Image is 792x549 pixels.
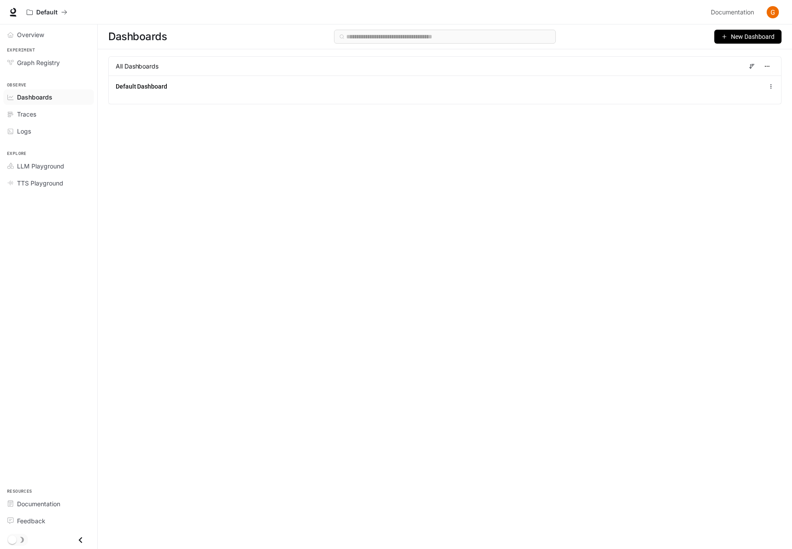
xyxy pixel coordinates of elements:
[36,9,58,16] p: Default
[764,3,782,21] button: User avatar
[707,3,761,21] a: Documentation
[17,161,64,171] span: LLM Playground
[3,175,94,191] a: TTS Playground
[8,535,17,544] span: Dark mode toggle
[3,89,94,105] a: Dashboards
[3,106,94,122] a: Traces
[108,28,167,45] span: Dashboards
[3,27,94,42] a: Overview
[17,127,31,136] span: Logs
[3,496,94,511] a: Documentation
[17,93,52,102] span: Dashboards
[116,82,167,91] a: Default Dashboard
[17,30,44,39] span: Overview
[3,158,94,174] a: LLM Playground
[17,58,60,67] span: Graph Registry
[17,110,36,119] span: Traces
[3,124,94,139] a: Logs
[116,62,158,71] span: All Dashboards
[71,531,90,549] button: Close drawer
[3,55,94,70] a: Graph Registry
[3,513,94,528] a: Feedback
[17,516,45,525] span: Feedback
[711,7,754,18] span: Documentation
[17,178,63,188] span: TTS Playground
[23,3,71,21] button: All workspaces
[767,6,779,18] img: User avatar
[17,499,60,508] span: Documentation
[714,30,782,44] button: New Dashboard
[731,32,775,41] span: New Dashboard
